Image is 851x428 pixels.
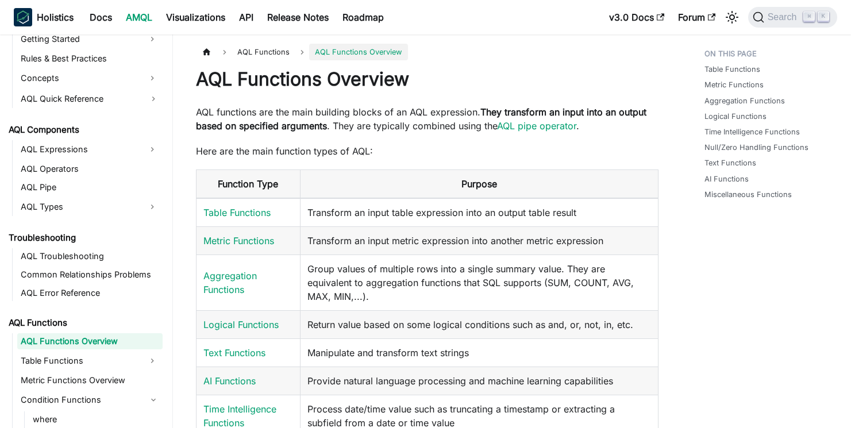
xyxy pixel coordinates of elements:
[301,339,658,367] td: Manipulate and transform text strings
[17,267,163,283] a: Common Relationships Problems
[704,79,764,90] a: Metric Functions
[196,68,659,91] h1: AQL Functions Overview
[704,157,756,168] a: Text Functions
[704,95,785,106] a: Aggregation Functions
[723,8,741,26] button: Switch between dark and light mode (currently light mode)
[704,111,767,122] a: Logical Functions
[119,8,159,26] a: AMQL
[142,198,163,216] button: Expand sidebar category 'AQL Types'
[17,198,142,216] a: AQL Types
[704,64,760,75] a: Table Functions
[301,255,658,311] td: Group values of multiple rows into a single summary value. They are equivalent to aggregation fun...
[803,11,815,22] kbd: ⌘
[704,173,749,184] a: AI Functions
[203,319,279,330] a: Logical Functions
[29,411,163,427] a: where
[764,12,804,22] span: Search
[17,352,142,370] a: Table Functions
[301,227,658,255] td: Transform an input metric expression into another metric expression
[142,352,163,370] button: Expand sidebar category 'Table Functions'
[142,140,163,159] button: Expand sidebar category 'AQL Expressions'
[5,315,163,331] a: AQL Functions
[203,270,257,295] a: Aggregation Functions
[17,69,142,87] a: Concepts
[17,391,163,409] a: Condition Functions
[497,120,576,132] a: AQL pipe operator
[17,140,142,159] a: AQL Expressions
[17,161,163,177] a: AQL Operators
[1,34,173,428] nav: Docs sidebar
[301,311,658,339] td: Return value based on some logical conditions such as and, or, not, in, etc.
[301,367,658,395] td: Provide natural language processing and machine learning capabilities
[704,142,808,153] a: Null/Zero Handling Functions
[232,44,295,60] span: AQL Functions
[17,333,163,349] a: AQL Functions Overview
[17,372,163,388] a: Metric Functions Overview
[17,30,142,48] a: Getting Started
[17,285,163,301] a: AQL Error Reference
[17,51,163,67] a: Rules & Best Practices
[196,105,659,133] p: AQL functions are the main building blocks of an AQL expression. . They are typically combined us...
[14,8,32,26] img: Holistics
[17,179,163,195] a: AQL Pipe
[671,8,722,26] a: Forum
[37,10,74,24] b: Holistics
[196,170,301,199] th: Function Type
[602,8,671,26] a: v3.0 Docs
[17,90,163,108] a: AQL Quick Reference
[203,207,271,218] a: Table Functions
[232,8,260,26] a: API
[704,126,800,137] a: Time Intelligence Functions
[260,8,336,26] a: Release Notes
[17,248,163,264] a: AQL Troubleshooting
[83,8,119,26] a: Docs
[336,8,391,26] a: Roadmap
[203,375,256,387] a: AI Functions
[309,44,407,60] span: AQL Functions Overview
[196,144,659,158] p: Here are the main function types of AQL:
[301,198,658,227] td: Transform an input table expression into an output table result
[748,7,837,28] button: Search (Command+K)
[5,230,163,246] a: Troubleshooting
[818,11,829,22] kbd: K
[203,347,265,358] a: Text Functions
[196,44,218,60] a: Home page
[14,8,74,26] a: HolisticsHolistics
[142,69,163,87] button: Expand sidebar category 'Concepts'
[203,235,274,246] a: Metric Functions
[142,30,163,48] button: Expand sidebar category 'Getting Started'
[704,189,792,200] a: Miscellaneous Functions
[159,8,232,26] a: Visualizations
[5,122,163,138] a: AQL Components
[196,44,659,60] nav: Breadcrumbs
[301,170,658,199] th: Purpose
[196,106,646,132] strong: They transform an input into an output based on specified arguments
